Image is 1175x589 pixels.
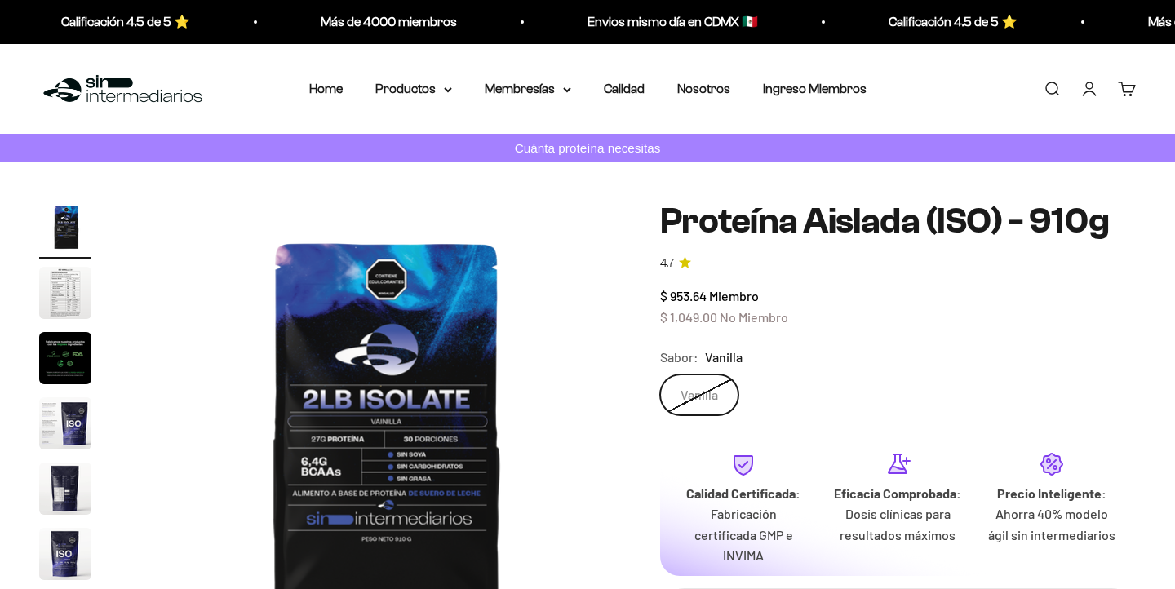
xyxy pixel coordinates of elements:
img: Proteína Aislada (ISO) - 910g [39,528,91,580]
img: Proteína Aislada (ISO) - 910g [39,463,91,515]
span: Miembro [709,288,759,303]
img: Proteína Aislada (ISO) - 910g [39,267,91,319]
strong: Precio Inteligente: [997,485,1106,501]
button: Ir al artículo 3 [39,332,91,389]
a: Nosotros [677,82,730,95]
p: Ahorra 40% modelo ágil sin intermediarios [988,503,1116,545]
summary: Productos [375,78,452,100]
a: Más de 4000 miembros [318,15,454,29]
p: Cuánta proteína necesitas [511,138,665,158]
a: Calidad [604,82,645,95]
a: Calificación 4.5 de 5 ⭐️ [886,15,1015,29]
strong: Calidad Certificada: [686,485,800,501]
button: Ir al artículo 4 [39,397,91,454]
p: Dosis clínicas para resultados máximos [834,503,962,545]
h1: Proteína Aislada (ISO) - 910g [660,201,1136,241]
button: Ir al artículo 2 [39,267,91,324]
button: Ir al artículo 1 [39,201,91,259]
legend: Sabor: [660,347,698,368]
button: Ir al artículo 5 [39,463,91,520]
img: Proteína Aislada (ISO) - 910g [39,397,91,449]
span: Vanilla [705,347,743,368]
a: Calificación 4.5 de 5 ⭐️ [59,15,188,29]
a: Envios mismo día en CDMX 🇲🇽 [585,15,756,29]
p: Fabricación certificada GMP e INVIMA [680,503,808,566]
a: Ingreso Miembros [763,82,867,95]
summary: Membresías [485,78,571,100]
a: 4.74.7 de 5.0 estrellas [660,255,1136,272]
span: $ 1,049.00 [660,309,717,325]
img: Proteína Aislada (ISO) - 910g [39,201,91,254]
span: 4.7 [660,255,674,272]
span: No Miembro [720,309,788,325]
button: Ir al artículo 6 [39,528,91,585]
strong: Eficacia Comprobada: [834,485,961,501]
a: Home [309,82,343,95]
span: $ 953.64 [660,288,707,303]
img: Proteína Aislada (ISO) - 910g [39,332,91,384]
